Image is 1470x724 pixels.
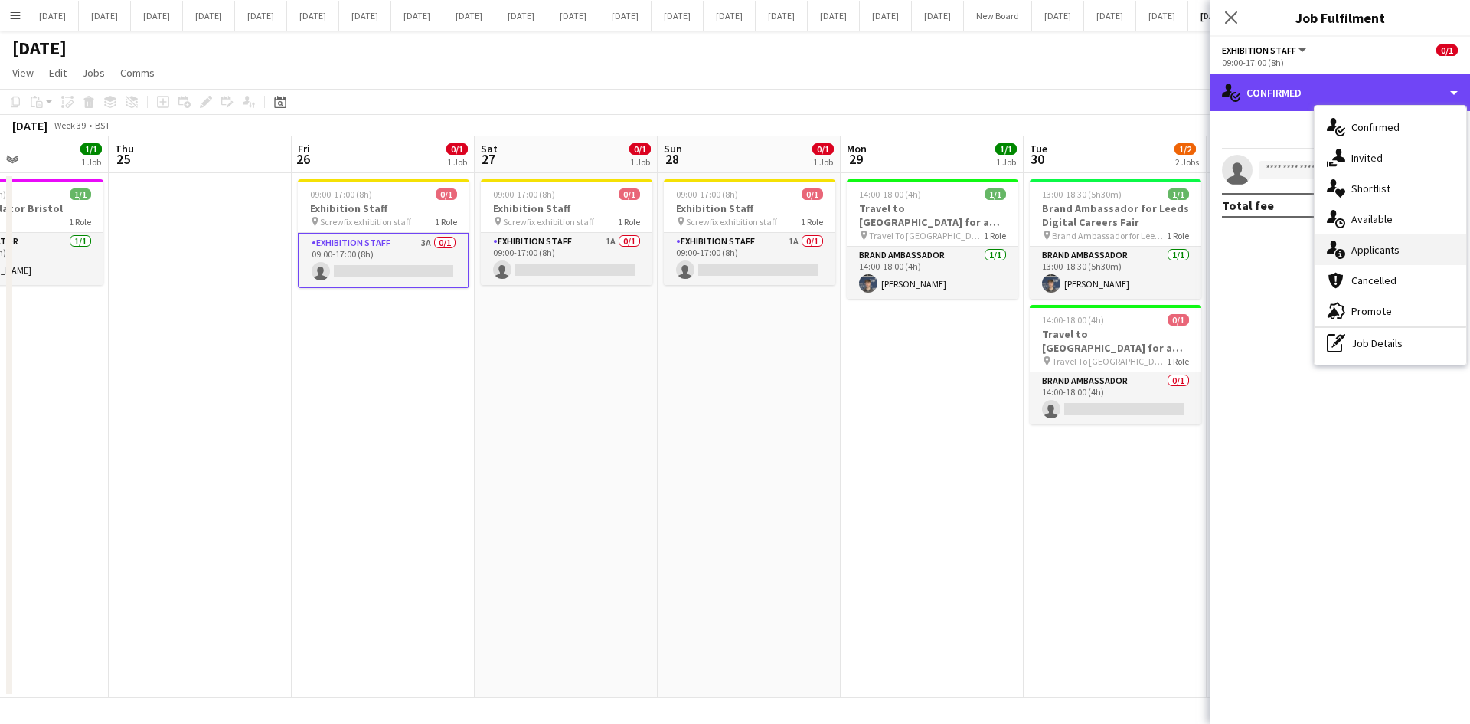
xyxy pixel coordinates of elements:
div: 1 Job [630,156,650,168]
button: [DATE] [860,1,912,31]
h3: Exhibition Staff [298,201,469,215]
button: [DATE] [756,1,808,31]
button: [DATE] [287,1,339,31]
span: Mon [847,142,867,156]
span: 0/1 [446,143,468,155]
span: Travel To [GEOGRAPHIC_DATA] for Recruitment fair [1052,355,1167,367]
app-card-role: Brand Ambassador1/113:00-18:30 (5h30m)[PERSON_NAME] [1030,247,1201,299]
span: Applicants [1351,243,1400,257]
span: 09:00-17:00 (8h) [676,188,738,200]
button: [DATE] [599,1,652,31]
span: 1/2 [1174,143,1196,155]
span: Edit [49,66,67,80]
h1: [DATE] [12,37,67,60]
span: 1 Role [1167,230,1189,241]
a: View [6,63,40,83]
span: Shortlist [1351,182,1390,195]
div: Confirmed [1210,74,1470,111]
span: 26 [296,150,310,168]
button: [DATE] [1136,1,1188,31]
div: [DATE] [12,118,47,133]
span: Confirmed [1351,120,1400,134]
span: Screwfix exhibition staff [686,216,777,228]
span: 27 [479,150,498,168]
div: 1 Job [447,156,467,168]
button: Exhibition Staff [1222,44,1308,56]
div: 09:00-17:00 (8h) [1222,57,1458,68]
span: 1/1 [1168,188,1189,200]
div: BST [95,120,110,131]
span: Brand Ambassador for Leeds Digital Careers fair [1052,230,1167,241]
span: 1 Role [618,216,640,228]
h3: Brand Ambassador for Leeds Digital Careers Fair [1030,201,1201,229]
span: 0/1 [802,188,823,200]
h3: Job Fulfilment [1210,8,1470,28]
span: 09:00-17:00 (8h) [310,188,372,200]
span: Jobs [82,66,105,80]
span: Comms [120,66,155,80]
div: Total fee [1222,198,1274,213]
button: [DATE] [1084,1,1136,31]
div: Job Details [1315,328,1466,359]
div: 1 Job [813,156,833,168]
span: 1 Role [1167,355,1189,367]
button: [DATE] [547,1,599,31]
app-card-role: Exhibition Staff3A0/109:00-17:00 (8h) [298,233,469,288]
span: 1 Role [984,230,1006,241]
button: [DATE] [443,1,495,31]
app-card-role: Exhibition Staff1A0/109:00-17:00 (8h) [664,233,835,285]
button: [DATE] [704,1,756,31]
app-job-card: 09:00-17:00 (8h)0/1Exhibition Staff Screwfix exhibition staff1 RoleExhibition Staff1A0/109:00-17:... [664,179,835,285]
h3: Travel to [GEOGRAPHIC_DATA] for a recruitment fair on [DATE] [1030,327,1201,355]
app-job-card: 09:00-17:00 (8h)0/1Exhibition Staff Screwfix exhibition staff1 RoleExhibition Staff3A0/109:00-17:... [298,179,469,288]
span: 14:00-18:00 (4h) [1042,314,1104,326]
button: [DATE] [339,1,391,31]
button: New Board [964,1,1032,31]
span: Week 39 [51,120,89,131]
app-job-card: 13:00-18:30 (5h30m)1/1Brand Ambassador for Leeds Digital Careers Fair Brand Ambassador for Leeds ... [1030,179,1201,299]
button: [DATE] [912,1,964,31]
span: 1 Role [435,216,457,228]
button: [DATE] [235,1,287,31]
span: Thu [115,142,134,156]
div: 2 Jobs [1175,156,1199,168]
app-job-card: 14:00-18:00 (4h)0/1Travel to [GEOGRAPHIC_DATA] for a recruitment fair on [DATE] Travel To [GEOGRA... [1030,305,1201,424]
span: Screwfix exhibition staff [320,216,411,228]
span: 0/1 [1436,44,1458,56]
span: 1 Role [801,216,823,228]
button: [DATE] [131,1,183,31]
h3: Travel to [GEOGRAPHIC_DATA] for a recruitment fair on [DATE] [847,201,1018,229]
span: 1/1 [985,188,1006,200]
app-job-card: 09:00-17:00 (8h)0/1Exhibition Staff Screwfix exhibition staff1 RoleExhibition Staff1A0/109:00-17:... [481,179,652,285]
app-job-card: 14:00-18:00 (4h)1/1Travel to [GEOGRAPHIC_DATA] for a recruitment fair on [DATE] Travel To [GEOGRA... [847,179,1018,299]
span: 0/1 [812,143,834,155]
span: Travel To [GEOGRAPHIC_DATA] for Recruitment fair [869,230,984,241]
button: [DATE] [27,1,79,31]
span: 1/1 [995,143,1017,155]
div: 1 Job [81,156,101,168]
span: Invited [1351,151,1383,165]
span: Tue [1030,142,1047,156]
a: Comms [114,63,161,83]
span: 1/1 [80,143,102,155]
span: Promote [1351,304,1392,318]
button: [DATE] [391,1,443,31]
span: Screwfix exhibition staff [503,216,594,228]
h3: Exhibition Staff [664,201,835,215]
app-card-role: Brand Ambassador1/114:00-18:00 (4h)[PERSON_NAME] [847,247,1018,299]
span: 0/1 [436,188,457,200]
span: Available [1351,212,1393,226]
span: 25 [113,150,134,168]
button: [DATE] [1188,1,1240,31]
button: [DATE] [652,1,704,31]
div: 1 Job [996,156,1016,168]
a: Edit [43,63,73,83]
span: 14:00-18:00 (4h) [859,188,921,200]
span: Exhibition Staff [1222,44,1296,56]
